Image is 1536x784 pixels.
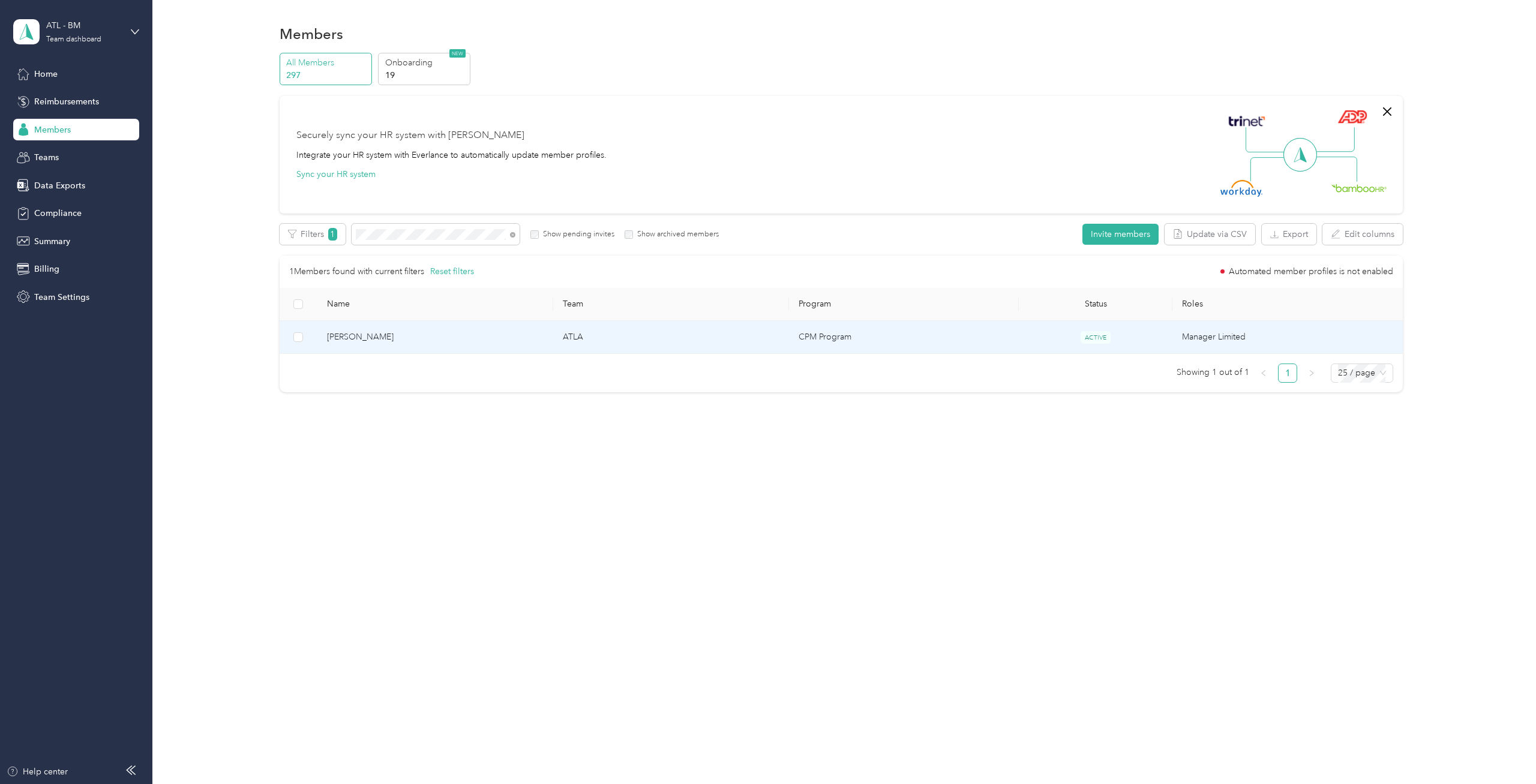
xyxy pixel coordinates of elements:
img: ADP [1337,110,1367,124]
button: right [1302,364,1321,383]
th: Team [553,288,789,321]
button: Help center [7,765,68,778]
div: Page Size [1331,364,1393,383]
button: left [1254,364,1273,383]
li: Next Page [1302,364,1321,383]
p: Onboarding [385,56,467,69]
img: Line Left Up [1246,127,1288,153]
iframe: Everlance-gr Chat Button Frame [1469,717,1536,784]
span: Home [34,68,58,80]
span: Team Settings [34,291,89,304]
span: 1 [328,228,337,241]
label: Show archived members [633,229,719,240]
span: Billing [34,263,59,275]
span: ACTIVE [1081,331,1111,344]
th: Name [317,288,553,321]
div: Integrate your HR system with Everlance to automatically update member profiles. [296,149,607,161]
button: Filters1 [280,224,346,245]
span: left [1260,370,1267,377]
img: Workday [1220,180,1262,197]
p: 297 [286,69,368,82]
div: ATL - BM [46,19,121,32]
div: Securely sync your HR system with [PERSON_NAME] [296,128,524,143]
td: ATLA [553,321,789,354]
img: Line Right Up [1313,127,1355,152]
h1: Members [280,28,343,40]
p: 1 Members found with current filters [289,265,424,278]
p: All Members [286,56,368,69]
th: Program [789,288,1019,321]
td: CPM Program [789,321,1019,354]
button: Edit columns [1322,224,1403,245]
img: BambooHR [1331,184,1387,192]
span: Name [327,299,544,309]
span: Members [34,124,71,136]
span: Automated member profiles is not enabled [1229,268,1393,276]
button: Sync your HR system [296,168,376,181]
li: Previous Page [1254,364,1273,383]
span: 25 / page [1338,364,1386,382]
span: NEW [449,49,466,58]
img: Trinet [1226,113,1268,130]
td: Manager Limited [1172,321,1408,354]
img: Line Left Down [1250,157,1292,181]
span: Reimbursements [34,95,99,108]
button: Reset filters [430,265,474,278]
span: Teams [34,151,59,164]
button: Invite members [1082,224,1159,245]
span: Data Exports [34,179,85,192]
span: Compliance [34,207,82,220]
span: Showing 1 out of 1 [1177,364,1249,382]
p: 19 [385,69,467,82]
span: right [1308,370,1315,377]
th: Roles [1172,288,1408,321]
button: Update via CSV [1165,224,1255,245]
img: Line Right Down [1315,157,1357,182]
a: 1 [1279,364,1297,382]
div: Team dashboard [46,36,101,43]
button: Export [1262,224,1316,245]
label: Show pending invites [539,229,614,240]
th: Status [1019,288,1172,321]
span: [PERSON_NAME] [327,331,544,344]
span: Summary [34,235,70,248]
li: 1 [1278,364,1297,383]
td: Ivan Chan [317,321,553,354]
